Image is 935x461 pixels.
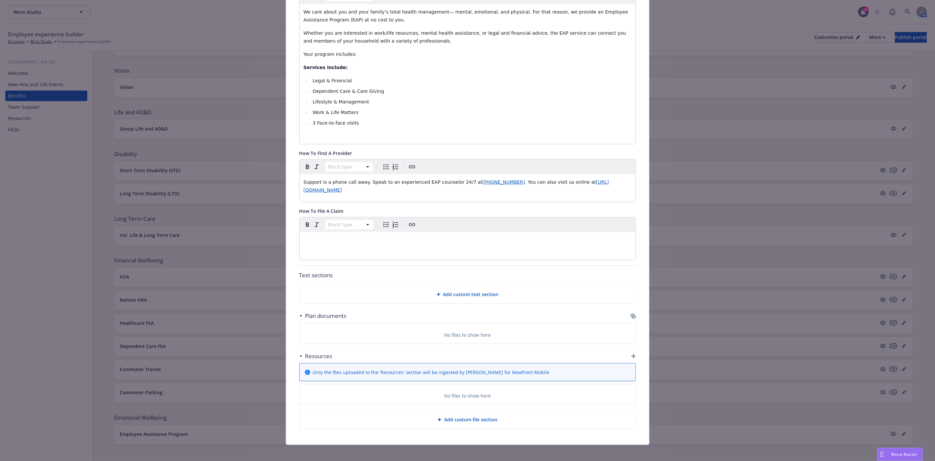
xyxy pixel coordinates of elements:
div: editable markdown [300,4,636,144]
p: Text sections [299,271,636,280]
div: toggle group [382,220,400,229]
p: No files to show here [444,392,491,399]
button: Block type [325,162,373,172]
div: Drag to move [878,448,886,461]
div: toggle group [382,162,400,172]
span: Support is a phone call away. Speak to an experienced EAP counselor 24/7 at [304,179,483,185]
a: [PHONE_NUMBER] [483,179,525,185]
button: Create link [407,220,417,229]
span: Add custom file section [444,416,497,423]
span: Dependent Care & Care Giving [313,89,384,94]
strong: Services include: [304,65,348,70]
span: Only the files uploaded to the 'Resources' section will be ingested by [PERSON_NAME] for Newfront... [313,369,550,376]
button: Bold [303,162,312,172]
div: editable markdown [300,232,636,248]
button: Block type [325,220,373,229]
span: Lifestyle & Management [313,99,369,104]
div: Add custom file section [299,410,636,429]
button: Italic [312,220,321,229]
span: Work & Life Matters [313,110,358,115]
p: No files to show here [444,331,491,338]
button: Nova Assist [877,448,923,461]
button: Bulleted list [382,162,391,172]
span: We care about you and your family’s total health management— mental, emotional, and physical. For... [304,9,630,22]
h3: Plan documents [305,312,347,320]
button: Bulleted list [382,220,391,229]
span: Your program includes: [304,52,357,57]
span: . You can also visit us online at [525,179,596,185]
span: How To File A Claim [299,208,344,214]
div: Resources [299,352,332,361]
button: Numbered list [391,162,400,172]
span: Legal & Financial [313,78,352,83]
h3: Resources [305,352,332,361]
span: Whether you are interested in work/life resources, mental health assistance, or legal and financi... [304,30,628,44]
div: Plan documents [299,312,347,320]
button: Numbered list [391,220,400,229]
button: Bold [303,220,312,229]
button: Italic [312,162,321,172]
span: How To Find A Provider [299,150,352,156]
span: Add custom text section [443,291,499,298]
span: 3 Face-to-face visits [313,120,359,126]
div: editable markdown [300,174,636,198]
button: Create link [407,162,417,172]
span: Nova Assist [891,451,917,457]
div: Add custom text section [299,285,636,304]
